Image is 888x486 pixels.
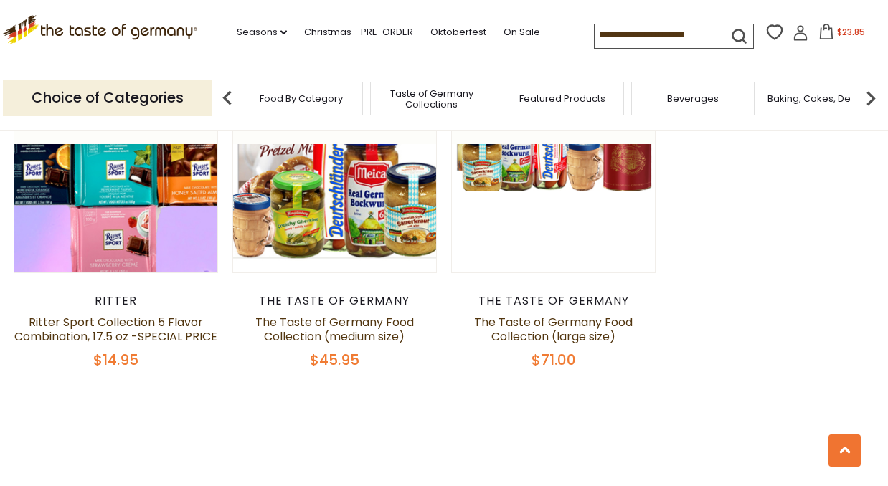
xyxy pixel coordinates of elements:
[310,350,359,370] span: $45.95
[14,314,217,345] a: Ritter Sport Collection 5 Flavor Combination, 17.5 oz -SPECIAL PRICE
[255,314,414,345] a: The Taste of Germany Food Collection (medium size)
[213,84,242,113] img: previous arrow
[3,80,212,115] p: Choice of Categories
[474,314,633,345] a: The Taste of Germany Food Collection (large size)
[767,93,879,104] a: Baking, Cakes, Desserts
[504,24,540,40] a: On Sale
[260,93,343,104] a: Food By Category
[374,88,489,110] a: Taste of Germany Collections
[93,350,138,370] span: $14.95
[233,70,436,273] img: The Taste of Germany Food Collection (medium size)
[451,294,656,308] div: The Taste of Germany
[430,24,486,40] a: Oktoberfest
[304,24,413,40] a: Christmas - PRE-ORDER
[837,26,865,38] span: $23.85
[237,24,287,40] a: Seasons
[14,70,217,273] img: Ritter Sport Collection 5 Flavor Combination, 17.5 oz -SPECIAL PRICE
[532,350,576,370] span: $71.00
[811,24,872,45] button: $23.85
[667,93,719,104] a: Beverages
[856,84,885,113] img: next arrow
[14,294,218,308] div: Ritter
[232,294,437,308] div: The Taste of Germany
[519,93,605,104] a: Featured Products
